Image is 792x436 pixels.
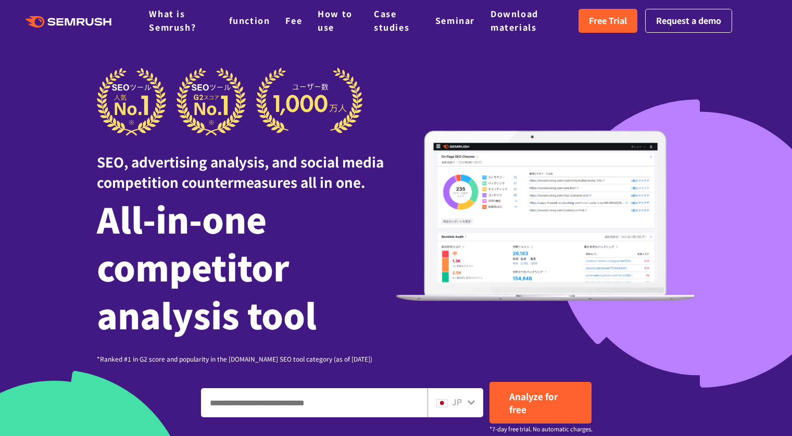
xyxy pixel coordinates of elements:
font: *Ranked #1 in G2 score and popularity in the [DOMAIN_NAME] SEO tool category (as of [DATE]) [97,354,372,363]
font: JP [452,395,462,408]
a: What is Semrush? [149,7,196,33]
a: Analyze for free [489,382,592,424]
input: Enter a domain, keyword or URL [202,389,427,417]
a: Free Trial [579,9,637,33]
a: Request a demo [645,9,732,33]
a: Seminar [435,14,475,27]
font: Request a demo [656,14,721,27]
font: Analyze for free [509,390,558,416]
font: *7-day free trial. No automatic charges. [489,425,593,433]
a: function [229,14,270,27]
font: Free Trial [589,14,627,27]
a: Case studies [374,7,409,33]
font: SEO, advertising analysis, and social media competition countermeasures all in one. [97,152,384,191]
font: competitor analysis tool [97,241,317,339]
font: All-in-one [97,194,267,243]
a: Fee [285,14,302,27]
a: Download materials [491,7,538,33]
a: How to use [318,7,353,33]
